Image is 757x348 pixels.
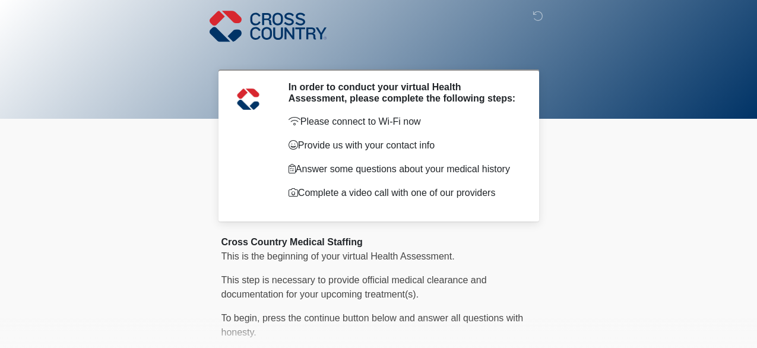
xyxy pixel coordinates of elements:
span: To begin, ﻿﻿﻿﻿﻿﻿﻿﻿﻿﻿press the continue button below and answer all questions with honesty. [221,313,524,337]
h2: In order to conduct your virtual Health Assessment, please complete the following steps: [289,81,518,104]
p: Complete a video call with one of our providers [289,186,518,200]
img: Cross Country Logo [210,9,327,43]
img: Agent Avatar [230,81,266,117]
h1: ‎ ‎ ‎ [213,43,545,65]
span: This is the beginning of your virtual Health Assessment. [221,251,455,261]
p: Please connect to Wi-Fi now [289,115,518,129]
div: Cross Country Medical Staffing [221,235,536,249]
span: This step is necessary to provide official medical clearance and documentation for your upcoming ... [221,275,487,299]
p: Provide us with your contact info [289,138,518,153]
p: Answer some questions about your medical history [289,162,518,176]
